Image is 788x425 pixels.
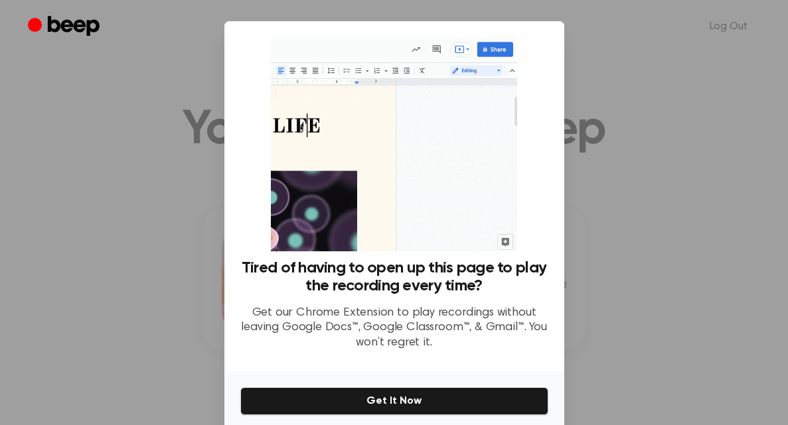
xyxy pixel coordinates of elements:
p: Get our Chrome Extension to play recordings without leaving Google Docs™, Google Classroom™, & Gm... [240,306,548,351]
img: Beep extension in action [271,37,517,251]
a: Log Out [696,11,761,42]
button: Get It Now [240,387,548,415]
a: Beep [28,14,103,40]
h3: Tired of having to open up this page to play the recording every time? [240,259,548,295]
